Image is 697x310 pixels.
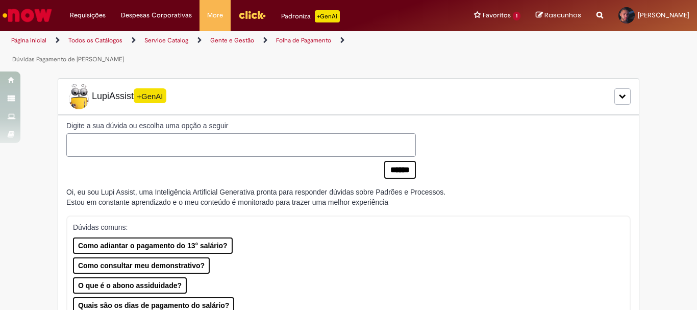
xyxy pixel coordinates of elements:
img: click_logo_yellow_360x200.png [238,7,266,22]
span: Rascunhos [544,10,581,20]
span: 1 [513,12,520,20]
p: Dúvidas comuns: [73,222,616,232]
span: Requisições [70,10,106,20]
label: Digite a sua dúvida ou escolha uma opção a seguir [66,121,416,131]
a: Todos os Catálogos [68,36,122,44]
ul: Trilhas de página [8,31,457,69]
button: O que é o abono assiduidade? [73,277,187,294]
span: Despesas Corporativas [121,10,192,20]
span: Favoritos [483,10,511,20]
img: ServiceNow [1,5,54,26]
img: Lupi [66,84,92,109]
a: Folha de Pagamento [276,36,331,44]
div: LupiLupiAssist+GenAI [58,78,639,115]
a: Dúvidas Pagamento de [PERSON_NAME] [12,55,124,63]
div: Padroniza [281,10,340,22]
a: Service Catalog [144,36,188,44]
a: Gente e Gestão [210,36,254,44]
a: Rascunhos [536,11,581,20]
span: +GenAI [134,88,166,103]
button: Como adiantar o pagamento do 13° salário? [73,237,233,254]
a: Página inicial [11,36,46,44]
div: Oi, eu sou Lupi Assist, uma Inteligência Artificial Generativa pronta para responder dúvidas sobr... [66,187,445,207]
p: +GenAi [315,10,340,22]
span: LupiAssist [66,84,166,109]
span: More [207,10,223,20]
button: Como consultar meu demonstrativo? [73,257,210,274]
span: [PERSON_NAME] [638,11,689,19]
